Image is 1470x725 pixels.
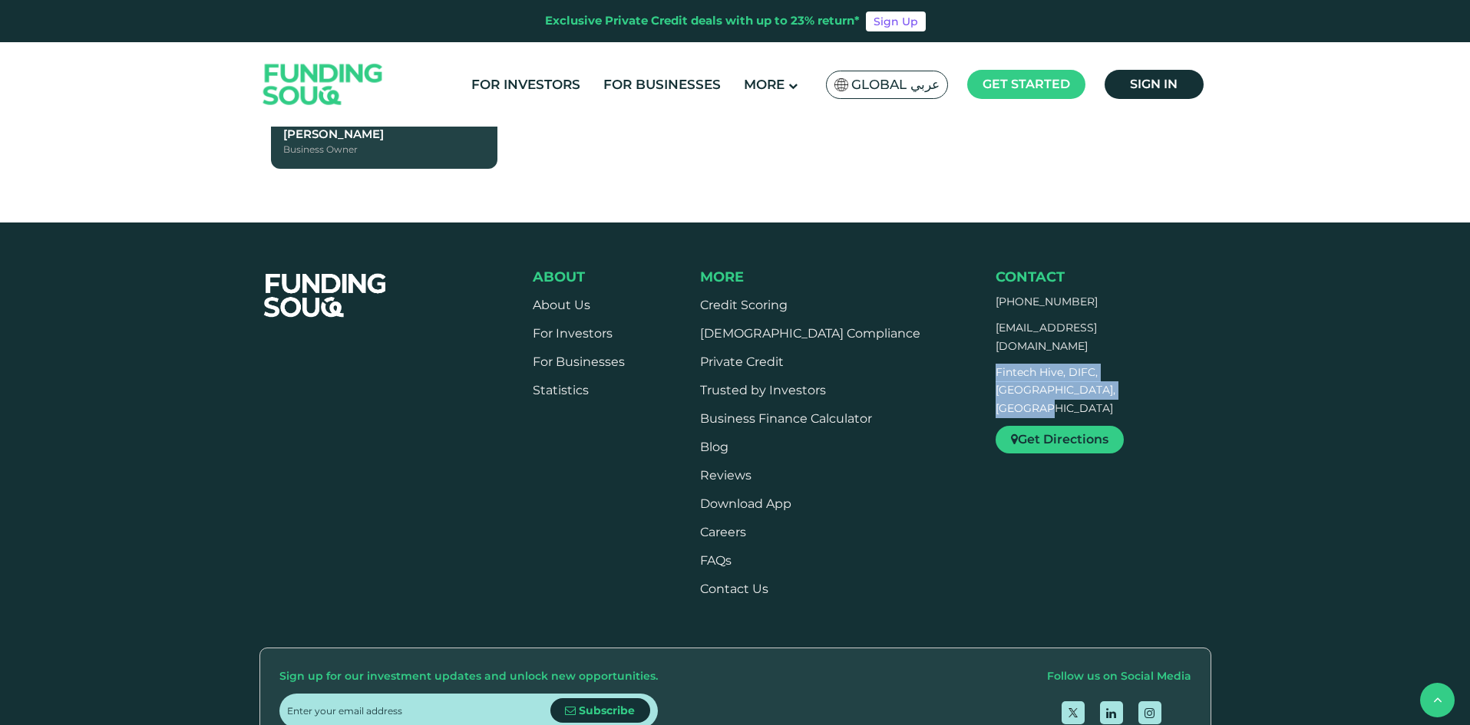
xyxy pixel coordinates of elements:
[834,78,848,91] img: SA Flag
[1420,683,1455,717] button: back
[1047,667,1191,686] div: Follow us on Social Media
[579,704,635,717] span: Subscribe
[700,383,826,397] a: Trusted by Investors
[700,525,746,539] span: Careers
[1069,708,1078,717] img: twitter
[1062,701,1085,724] a: open Twitter
[700,269,744,285] span: More
[550,698,650,723] button: Subscribe
[996,295,1098,308] a: [PHONE_NUMBER]
[700,440,728,454] a: Blog
[996,321,1097,353] a: [EMAIL_ADDRESS][DOMAIN_NAME]
[996,364,1178,418] p: Fintech Hive, DIFC, [GEOGRAPHIC_DATA], [GEOGRAPHIC_DATA]
[1100,701,1123,724] a: open Linkedin
[700,298,788,312] a: Credit Scoring
[700,411,872,426] a: Business Finance Calculator
[1138,701,1161,724] a: open Instagram
[545,12,860,30] div: Exclusive Private Credit deals with up to 23% return*
[283,143,485,157] div: Business Owner
[983,77,1070,91] span: Get started
[996,269,1065,285] span: Contact
[700,496,791,511] a: Download App
[248,46,398,124] img: Logo
[249,255,402,336] img: FooterLogo
[533,269,625,285] div: About
[996,426,1124,453] a: Get Directions
[700,354,784,369] a: Private Credit
[533,354,625,369] a: For Businesses
[533,383,589,397] a: Statistics
[467,72,584,97] a: For Investors
[283,126,485,143] div: [PERSON_NAME]
[851,76,940,94] span: Global عربي
[866,12,926,31] a: Sign Up
[700,553,732,568] a: FAQs
[700,582,768,596] a: Contact Us
[533,298,590,312] a: About Us
[1105,70,1204,99] a: Sign in
[700,468,752,483] a: Reviews
[279,667,658,686] div: Sign up for our investment updates and unlock new opportunities.
[600,72,725,97] a: For Businesses
[744,77,785,92] span: More
[533,326,613,341] a: For Investors
[1130,77,1178,91] span: Sign in
[700,326,920,341] a: [DEMOGRAPHIC_DATA] Compliance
